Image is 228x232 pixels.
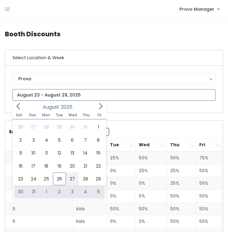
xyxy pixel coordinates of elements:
td: 0% [107,215,136,228]
span: Provo Manager [179,6,214,13]
span: August 8, 2025 [92,134,105,147]
span: August 26, 2025 [53,172,66,185]
span: August 6, 2025 [66,134,79,147]
span: Wed [66,113,79,117]
td: 50% [167,151,196,164]
span: August 11, 2025 [40,147,53,159]
span: August 28, 2025 [79,172,92,185]
span: September 5, 2025 [92,185,105,198]
span: August 17, 2025 [27,160,40,172]
td: 4 [5,190,73,203]
td: 50% [196,190,223,203]
span: July 28, 2025 [40,121,53,133]
span: August 2, 2025 [14,134,27,147]
td: 25% [136,164,167,177]
td: 3 [5,177,73,190]
span: August 13, 2025 [66,147,79,159]
label: Search: [9,128,109,136]
span: August 19, 2025 [53,160,66,172]
td: 5 [5,202,73,215]
td: 50% [196,215,223,228]
span: August 18, 2025 [40,160,53,172]
span: August 3, 2025 [27,134,40,147]
span: July 26, 2025 [14,121,27,133]
td: 1 [5,151,73,164]
span: August 31, 2025 [27,185,40,198]
td: 0% [107,177,136,190]
td: 50% [196,177,223,190]
a: Provo Manager [173,2,226,16]
span: August 20, 2025 [66,160,79,172]
td: 6 [5,215,73,228]
span: August 14, 2025 [79,147,92,159]
span: August 27, 2025 [66,172,79,185]
span: August 9, 2025 [14,147,27,159]
h6: Select Location & Week [5,50,223,66]
td: 50% [136,151,167,164]
span: September 4, 2025 [79,185,92,198]
td: 2 [5,164,73,177]
span: Thu [79,113,93,117]
td: kids [73,215,107,228]
td: 50% [167,190,196,203]
span: Sat [13,113,26,117]
span: August 7, 2025 [79,134,92,147]
td: 50% [196,202,223,215]
span: August 23, 2025 [14,172,27,185]
span: August 12, 2025 [53,147,66,159]
div: Provo [18,75,210,82]
span: September 3, 2025 [66,185,79,198]
td: 75% [196,151,223,164]
input: Year [59,103,78,111]
span: Sun [26,113,39,117]
span: August 24, 2025 [27,172,40,185]
td: 0% [136,177,167,190]
span: Fri [93,113,106,117]
th: Wed: activate to sort column ascending [136,139,167,152]
span: July 29, 2025 [53,121,66,133]
span: July 30, 2025 [66,121,79,133]
td: 50% [196,164,223,177]
span: August 5, 2025 [53,134,66,147]
td: 0% [107,164,136,177]
span: September 1, 2025 [40,185,53,198]
span: August 16, 2025 [14,160,27,172]
th: Thu: activate to sort column ascending [167,139,196,152]
th: Fri: activate to sort column ascending [196,139,223,152]
span: August 4, 2025 [40,134,53,147]
span: August 29, 2025 [92,172,105,185]
input: August 23 - August 29, 2025 [13,89,215,101]
span: August 1, 2025 [92,121,105,133]
span: August 22, 2025 [92,160,105,172]
td: 50% [107,202,136,215]
span: July 31, 2025 [79,121,92,133]
td: 50% [167,202,196,215]
th: Tue: activate to sort column ascending [107,139,136,152]
span: August 10, 2025 [27,147,40,159]
span: Mon [39,113,53,117]
td: 25% [167,177,196,190]
td: 0% [107,190,136,203]
td: 50% [136,202,167,215]
th: Booth Number: activate to sort column descending [5,139,73,152]
span: August [43,105,59,110]
td: 0% [136,215,167,228]
button: Provo [13,73,215,85]
span: August 30, 2025 [14,185,27,198]
h4: Booth Discounts [5,26,223,42]
td: 50% [167,215,196,228]
span: August 15, 2025 [92,147,105,159]
td: kids [73,202,107,215]
span: Tue [53,113,66,117]
span: August 25, 2025 [40,172,53,185]
span: July 27, 2025 [27,121,40,133]
td: 25% [167,164,196,177]
span: August 21, 2025 [79,160,92,172]
span: September 2, 2025 [53,185,66,198]
td: 25% [107,151,136,164]
td: 0% [136,190,167,203]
